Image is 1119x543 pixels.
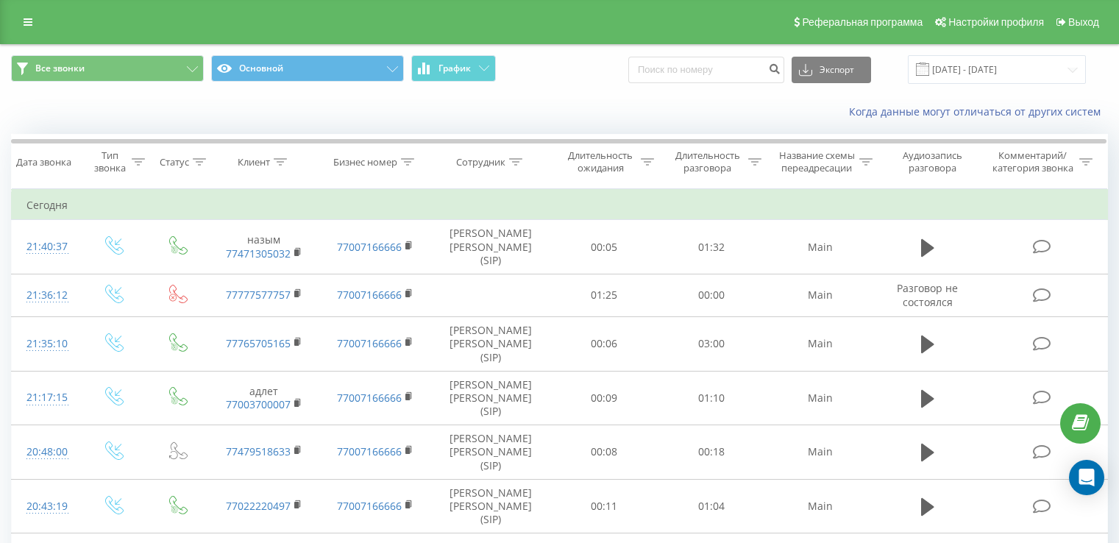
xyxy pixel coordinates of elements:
div: Комментарий/категория звонка [990,149,1076,174]
a: 77007166666 [337,499,402,513]
td: [PERSON_NAME] [PERSON_NAME] (SIP) [431,220,551,274]
a: 77022220497 [226,499,291,513]
a: 77777577757 [226,288,291,302]
td: 00:00 [658,274,764,316]
td: 00:11 [551,479,658,533]
a: 77007166666 [337,336,402,350]
div: 21:17:15 [26,383,65,412]
td: Main [764,317,875,372]
span: Настройки профиля [948,16,1044,28]
td: [PERSON_NAME] [PERSON_NAME] (SIP) [431,317,551,372]
td: 01:25 [551,274,658,316]
td: [PERSON_NAME] [PERSON_NAME] (SIP) [431,425,551,480]
td: Сегодня [12,191,1108,220]
td: 01:04 [658,479,764,533]
div: Длительность разговора [671,149,745,174]
div: Тип звонка [93,149,127,174]
div: Open Intercom Messenger [1069,460,1104,495]
a: 77003700007 [226,397,291,411]
td: 00:06 [551,317,658,372]
a: 77479518633 [226,444,291,458]
button: Основной [211,55,404,82]
a: 77007166666 [337,444,402,458]
td: Main [764,371,875,425]
div: Клиент [238,156,270,168]
div: 21:40:37 [26,233,65,261]
td: 03:00 [658,317,764,372]
td: Main [764,425,875,480]
span: Выход [1068,16,1099,28]
a: 77007166666 [337,288,402,302]
td: Main [764,220,875,274]
td: Main [764,274,875,316]
div: 20:48:00 [26,438,65,466]
a: Когда данные могут отличаться от других систем [849,104,1108,118]
div: 20:43:19 [26,492,65,521]
div: Длительность ожидания [564,149,638,174]
td: назым [208,220,319,274]
a: 77471305032 [226,246,291,260]
td: адлет [208,371,319,425]
td: 00:05 [551,220,658,274]
button: Все звонки [11,55,204,82]
td: [PERSON_NAME] [PERSON_NAME] (SIP) [431,371,551,425]
button: График [411,55,496,82]
div: Статус [160,156,189,168]
a: 77007166666 [337,391,402,405]
td: Main [764,479,875,533]
div: Бизнес номер [333,156,397,168]
div: Дата звонка [16,156,71,168]
div: Аудиозапись разговора [889,149,976,174]
div: Название схемы переадресации [778,149,856,174]
td: 01:32 [658,220,764,274]
a: 77007166666 [337,240,402,254]
span: Разговор не состоялся [897,281,958,308]
td: [PERSON_NAME] [PERSON_NAME] (SIP) [431,479,551,533]
div: Сотрудник [456,156,505,168]
a: 77765705165 [226,336,291,350]
td: 00:18 [658,425,764,480]
input: Поиск по номеру [628,57,784,83]
td: 01:10 [658,371,764,425]
span: График [438,63,471,74]
span: Все звонки [35,63,85,74]
span: Реферальная программа [802,16,923,28]
div: 21:36:12 [26,281,65,310]
td: 00:09 [551,371,658,425]
div: 21:35:10 [26,330,65,358]
button: Экспорт [792,57,871,83]
td: 00:08 [551,425,658,480]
